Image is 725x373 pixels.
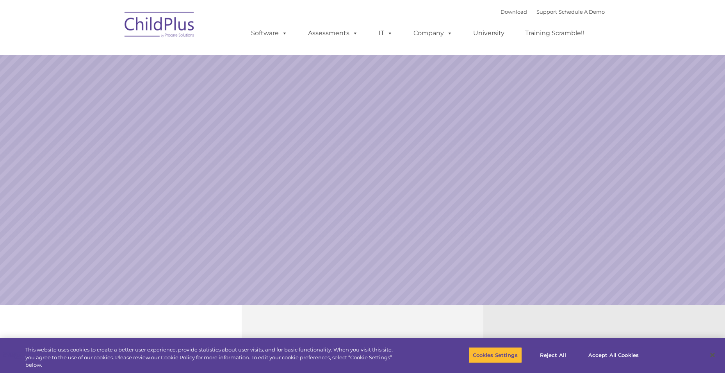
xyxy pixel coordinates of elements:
button: Cookies Settings [468,347,522,363]
button: Close [704,346,721,364]
a: Support [536,9,557,15]
a: Software [243,25,295,41]
img: ChildPlus by Procare Solutions [121,6,199,45]
a: Download [501,9,527,15]
a: Training Scramble!! [517,25,592,41]
button: Accept All Cookies [584,347,643,363]
div: This website uses cookies to create a better user experience, provide statistics about user visit... [25,346,399,369]
a: University [465,25,512,41]
button: Reject All [529,347,577,363]
a: Assessments [300,25,366,41]
font: | [501,9,605,15]
a: Company [406,25,460,41]
a: Schedule A Demo [559,9,605,15]
a: IT [371,25,401,41]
